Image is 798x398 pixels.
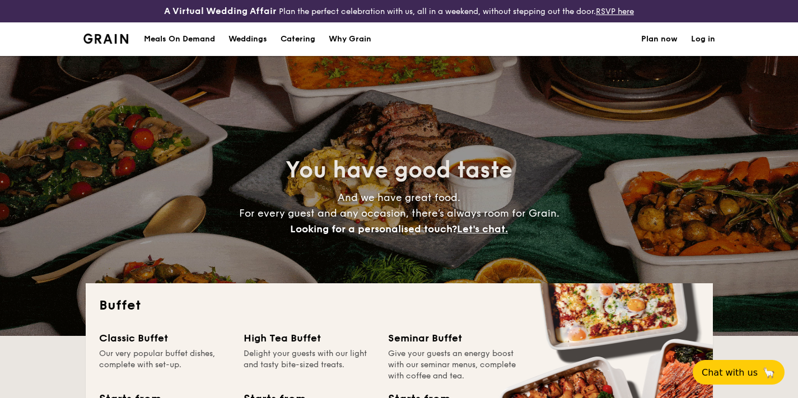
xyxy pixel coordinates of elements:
h2: Buffet [99,297,699,315]
img: Grain [83,34,129,44]
a: Catering [274,22,322,56]
span: You have good taste [286,157,512,184]
span: And we have great food. For every guest and any occasion, there’s always room for Grain. [239,191,559,235]
div: High Tea Buffet [244,330,375,346]
div: Seminar Buffet [388,330,519,346]
div: Plan the perfect celebration with us, all in a weekend, without stepping out the door. [133,4,665,18]
span: Chat with us [702,367,758,378]
h1: Catering [281,22,315,56]
div: Give your guests an energy boost with our seminar menus, complete with coffee and tea. [388,348,519,382]
button: Chat with us🦙 [693,360,785,385]
span: Let's chat. [457,223,508,235]
div: Weddings [228,22,267,56]
span: 🦙 [762,366,776,379]
a: Log in [691,22,715,56]
div: Meals On Demand [144,22,215,56]
a: Logotype [83,34,129,44]
a: RSVP here [596,7,634,16]
div: Classic Buffet [99,330,230,346]
div: Why Grain [329,22,371,56]
a: Weddings [222,22,274,56]
a: Why Grain [322,22,378,56]
div: Our very popular buffet dishes, complete with set-up. [99,348,230,382]
div: Delight your guests with our light and tasty bite-sized treats. [244,348,375,382]
span: Looking for a personalised touch? [290,223,457,235]
a: Plan now [641,22,678,56]
a: Meals On Demand [137,22,222,56]
h4: A Virtual Wedding Affair [164,4,277,18]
